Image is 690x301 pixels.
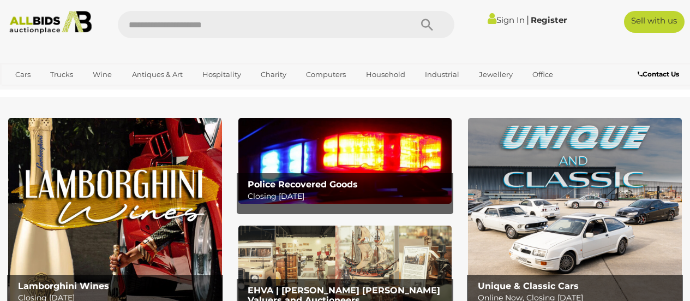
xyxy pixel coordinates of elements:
[526,14,529,26] span: |
[238,118,452,204] a: Police Recovered Goods Police Recovered Goods Closing [DATE]
[472,66,520,84] a: Jewellery
[525,66,560,84] a: Office
[418,66,466,84] a: Industrial
[254,66,293,84] a: Charity
[5,11,96,34] img: Allbids.com.au
[478,281,579,291] b: Unique & Classic Cars
[299,66,353,84] a: Computers
[624,11,685,33] a: Sell with us
[359,66,412,84] a: Household
[43,66,80,84] a: Trucks
[195,66,248,84] a: Hospitality
[488,15,525,25] a: Sign In
[531,15,567,25] a: Register
[8,84,45,102] a: Sports
[125,66,190,84] a: Antiques & Art
[8,66,38,84] a: Cars
[50,84,142,102] a: [GEOGRAPHIC_DATA]
[248,179,358,190] b: Police Recovered Goods
[638,68,682,80] a: Contact Us
[18,281,109,291] b: Lamborghini Wines
[638,70,679,78] b: Contact Us
[400,11,454,38] button: Search
[86,66,119,84] a: Wine
[248,190,447,203] p: Closing [DATE]
[238,118,452,204] img: Police Recovered Goods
